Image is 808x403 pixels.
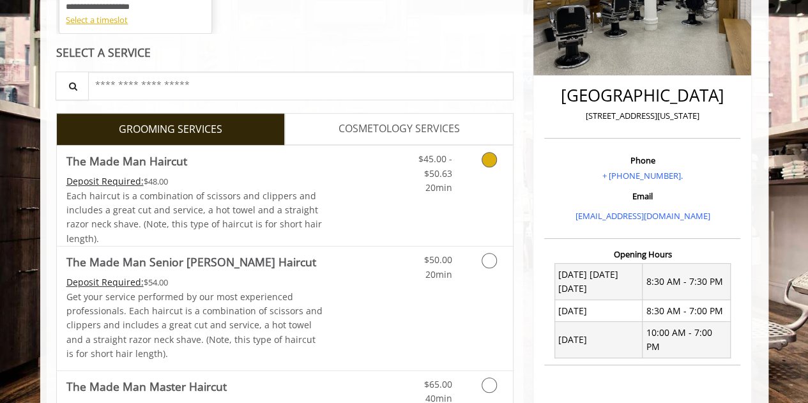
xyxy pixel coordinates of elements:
div: SELECT A SERVICE [56,47,514,59]
button: Service Search [56,72,89,100]
td: 8:30 AM - 7:30 PM [643,264,731,300]
h2: [GEOGRAPHIC_DATA] [547,86,737,105]
span: $45.00 - $50.63 [418,153,452,179]
span: $50.00 [423,254,452,266]
span: 20min [425,268,452,280]
td: [DATE] [DATE] [DATE] [554,264,643,300]
h3: Email [547,192,737,201]
a: [EMAIL_ADDRESS][DOMAIN_NAME] [575,210,710,222]
span: COSMETOLOGY SERVICES [339,121,460,137]
td: 8:30 AM - 7:00 PM [643,300,731,322]
b: The Made Man Master Haircut [66,377,227,395]
span: 20min [425,181,452,194]
span: This service needs some Advance to be paid before we block your appointment [66,276,144,288]
p: Get your service performed by our most experienced professionals. Each haircut is a combination o... [66,290,323,361]
div: $48.00 [66,174,323,188]
div: $54.00 [66,275,323,289]
td: [DATE] [554,300,643,322]
p: [STREET_ADDRESS][US_STATE] [547,109,737,123]
span: $65.00 [423,378,452,390]
a: + [PHONE_NUMBER]. [602,170,683,181]
td: 10:00 AM - 7:00 PM [643,322,731,358]
div: Select a timeslot [66,13,205,27]
h3: Phone [547,156,737,165]
h3: Opening Hours [544,250,740,259]
span: GROOMING SERVICES [119,121,222,138]
span: Each haircut is a combination of scissors and clippers and includes a great cut and service, a ho... [66,190,322,245]
b: The Made Man Senior [PERSON_NAME] Haircut [66,253,316,271]
b: The Made Man Haircut [66,152,187,170]
td: [DATE] [554,322,643,358]
span: This service needs some Advance to be paid before we block your appointment [66,175,144,187]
